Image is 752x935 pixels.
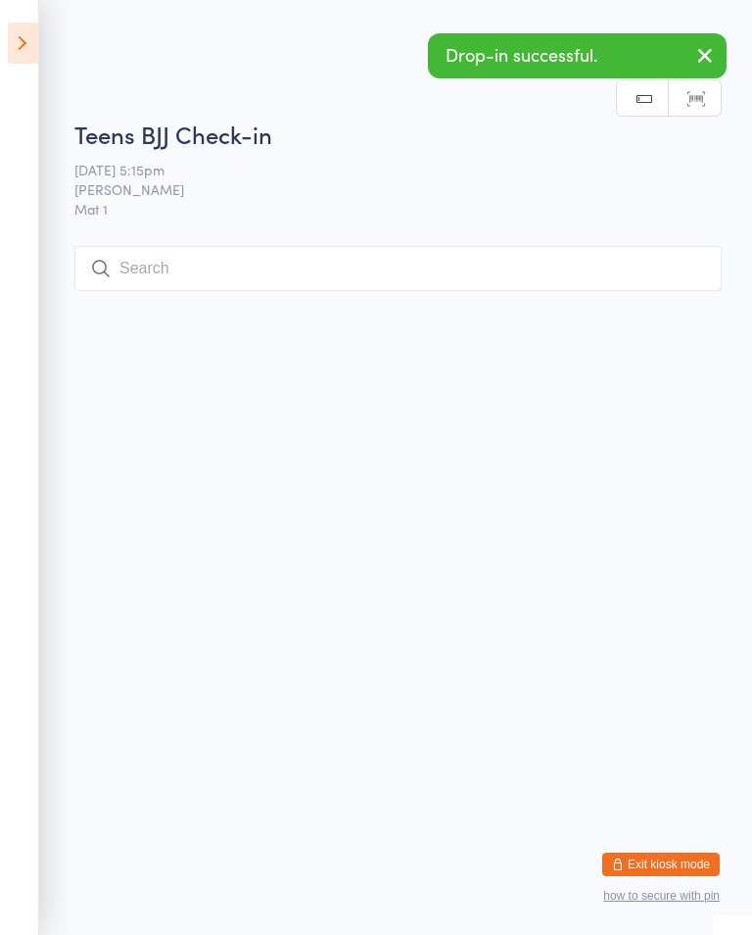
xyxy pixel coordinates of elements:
[74,246,722,291] input: Search
[74,179,691,199] span: [PERSON_NAME]
[603,889,720,903] button: how to secure with pin
[74,160,691,179] span: [DATE] 5:15pm
[428,33,727,78] div: Drop-in successful.
[74,118,722,150] h2: Teens BJJ Check-in
[74,199,722,219] span: Mat 1
[602,853,720,876] button: Exit kiosk mode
